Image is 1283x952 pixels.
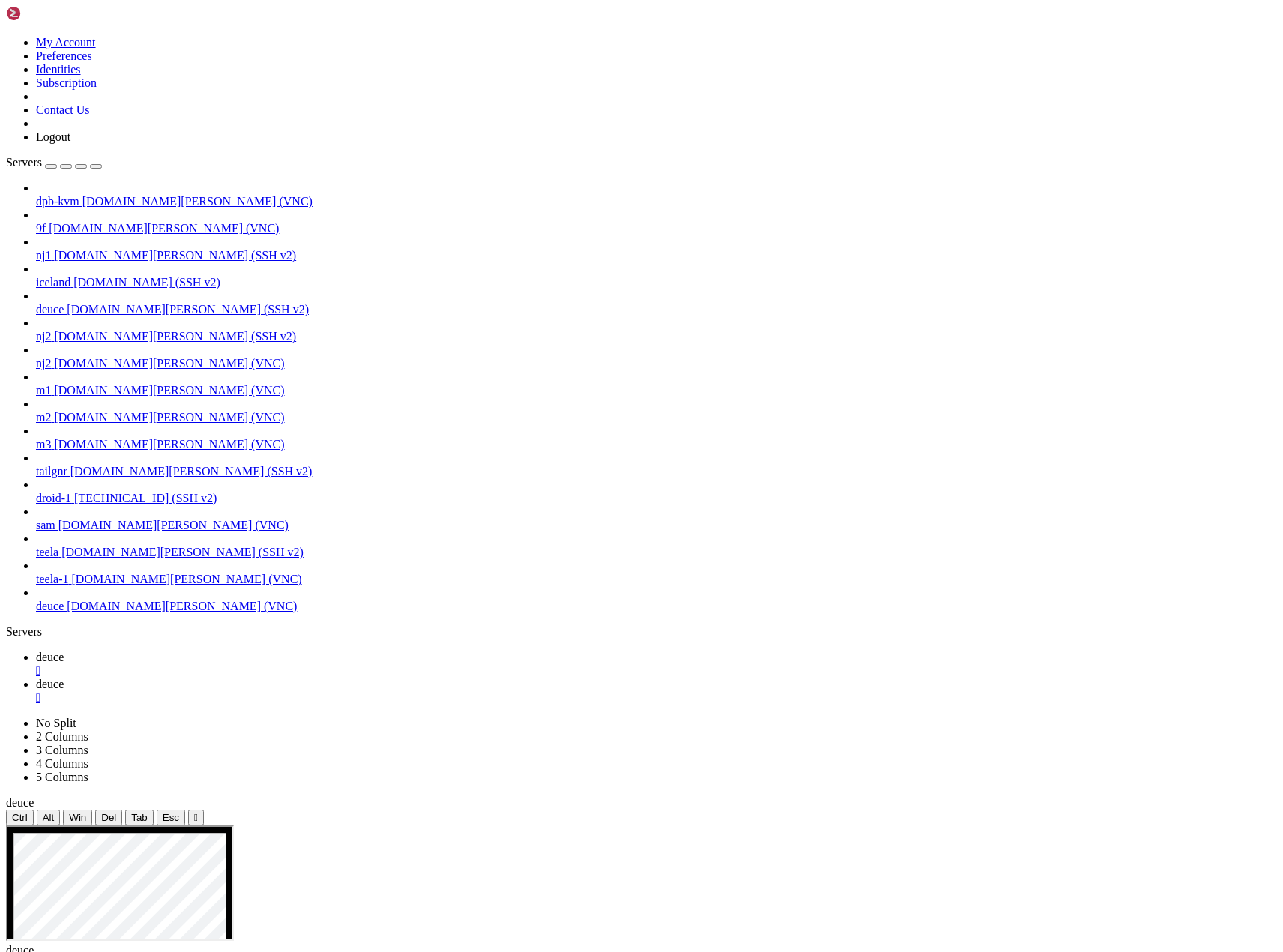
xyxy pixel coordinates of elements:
[36,519,1277,532] a: sam [DOMAIN_NAME][PERSON_NAME] (VNC)
[74,492,217,504] span: [TECHNICAL_ID] (SSH v2)
[6,60,1255,78] x-row: Resolving [DOMAIN_NAME] ([DOMAIN_NAME])... [TECHNICAL_ID], [TECHNICAL_ID]
[58,7,186,23] span: ~/build/v9fs-3.10
[36,757,88,770] a: 4 Columns
[6,421,501,437] span: [DATE] 09:49:37 (26.8 MB/s) - ‘v9fs-4.18.tar.gz’ saved [158981189]
[36,573,69,585] span: teela-1
[36,465,1277,478] a: tailgnr [DOMAIN_NAME][PERSON_NAME] (SSH v2)
[36,532,1277,559] li: teela [DOMAIN_NAME][PERSON_NAME] (SSH v2)
[6,810,34,825] button: Ctrl
[6,25,51,41] span: dpb@r8
[58,25,111,41] span: ~/build
[36,730,88,743] a: 2 Columns
[36,63,81,76] a: Identities
[36,519,55,531] span: sam
[6,168,1255,186] x-row: v9fs-5.14.tar.gz [ <=> ] 187.03M 23.1MB/s in 6.7s
[6,456,1255,474] x-row: : $
[36,49,92,62] a: Preferences
[36,505,1277,532] li: sam [DOMAIN_NAME][PERSON_NAME] (VNC)
[54,330,296,343] span: [DOMAIN_NAME][PERSON_NAME] (SSH v2)
[36,343,1277,370] li: nj2 [DOMAIN_NAME][PERSON_NAME] (VNC)
[128,456,136,474] div: (16, 25)
[36,424,1277,451] li: m3 [DOMAIN_NAME][PERSON_NAME] (VNC)
[58,519,289,531] span: [DOMAIN_NAME][PERSON_NAME] (VNC)
[72,573,302,585] span: [DOMAIN_NAME][PERSON_NAME] (VNC)
[36,546,1277,559] a: teela [DOMAIN_NAME][PERSON_NAME] (SSH v2)
[70,465,313,477] span: [DOMAIN_NAME][PERSON_NAME] (SSH v2)
[58,457,111,473] span: ~/build
[69,812,86,823] span: Win
[36,451,1277,478] li: tailgnr [DOMAIN_NAME][PERSON_NAME] (SSH v2)
[36,546,58,558] span: teela
[36,678,64,690] span: deuce
[157,810,185,825] button: Esc
[36,36,96,49] a: My Account
[36,276,1277,289] a: iceland [DOMAIN_NAME] (SSH v2)
[36,76,97,89] a: Subscription
[6,42,1255,60] x-row: --2025-09-30 09:44:29-- [URL][DOMAIN_NAME]
[6,349,223,365] span: Saving to: ‘v9fs-4.18.tar.gz’
[36,103,90,116] a: Contact Us
[6,796,34,809] span: deuce
[36,600,64,612] span: deuce
[67,600,297,612] span: [DOMAIN_NAME][PERSON_NAME] (VNC)
[6,625,1277,639] div: Servers
[36,370,1277,397] li: m1 [DOMAIN_NAME][PERSON_NAME] (VNC)
[6,78,1255,96] x-row: Connecting to [DOMAIN_NAME] ([DOMAIN_NAME])|[TECHNICAL_ID]|:443... connected.
[6,258,1255,276] x-row: --2025-09-30 09:49:06-- [URL][DOMAIN_NAME]
[12,812,28,823] span: Ctrl
[36,397,1277,424] li: m2 [DOMAIN_NAME][PERSON_NAME] (VNC)
[6,6,92,21] img: Shellngn
[6,330,1255,348] x-row: Length: unspecified [application/x-gzip]
[36,771,88,783] a: 5 Columns
[36,492,71,504] span: droid-1
[125,810,154,825] button: Tab
[6,156,102,169] a: Servers
[36,438,1277,451] a: m3 [DOMAIN_NAME][PERSON_NAME] (VNC)
[36,235,1277,262] li: nj1 [DOMAIN_NAME][PERSON_NAME] (SSH v2)
[6,240,1255,258] x-row: : $ wget [URL][DOMAIN_NAME]
[36,691,1277,705] div: 
[36,249,1277,262] a: nj1 [DOMAIN_NAME][PERSON_NAME] (SSH v2)
[6,457,51,473] span: dpb@r8
[36,664,1277,678] a: 
[36,208,1277,235] li: 9f [DOMAIN_NAME][PERSON_NAME] (VNC)
[36,181,1277,208] li: dpb-kvm [DOMAIN_NAME][PERSON_NAME] (VNC)
[36,303,1277,316] a: deuce [DOMAIN_NAME][PERSON_NAME] (SSH v2)
[6,114,1255,132] x-row: Length: unspecified [application/x-gzip]
[54,411,284,424] span: [DOMAIN_NAME][PERSON_NAME] (VNC)
[6,133,223,149] span: Saving to: ‘v9fs-5.14.tar.gz’
[36,222,1277,235] a: 9f [DOMAIN_NAME][PERSON_NAME] (VNC)
[36,573,1277,586] a: teela-1 [DOMAIN_NAME][PERSON_NAME] (VNC)
[36,411,51,424] span: m2
[63,810,92,825] button: Win
[6,294,1255,312] x-row: Connecting to [DOMAIN_NAME] ([DOMAIN_NAME])|[TECHNICAL_ID]|:443... connected.
[67,303,309,316] span: [DOMAIN_NAME][PERSON_NAME] (SSH v2)
[36,586,1277,613] li: deuce [DOMAIN_NAME][PERSON_NAME] (VNC)
[36,478,1277,505] li: droid-1 [TECHNICAL_ID] (SSH v2)
[61,546,304,558] span: [DOMAIN_NAME][PERSON_NAME] (SSH v2)
[36,289,1277,316] li: deuce [DOMAIN_NAME][PERSON_NAME] (SSH v2)
[36,303,64,316] span: deuce
[54,384,284,397] span: [DOMAIN_NAME][PERSON_NAME] (VNC)
[6,156,42,169] span: Servers
[6,96,1255,114] x-row: HTTP request sent, awaiting response... 200 OK
[36,438,51,451] span: m3
[49,222,279,235] span: [DOMAIN_NAME][PERSON_NAME] (VNC)
[43,812,55,823] span: Alt
[36,651,1277,678] a: deuce
[36,651,64,663] span: deuce
[95,810,122,825] button: Del
[6,312,1255,330] x-row: HTTP request sent, awaiting response... 200 OK
[36,492,1277,505] a: droid-1 [TECHNICAL_ID] (SSH v2)
[6,7,51,23] span: dpb@r8
[36,465,67,477] span: tailgnr
[36,411,1277,424] a: m2 [DOMAIN_NAME][PERSON_NAME] (VNC)
[36,262,1277,289] li: iceland [DOMAIN_NAME] (SSH v2)
[54,357,284,370] span: [DOMAIN_NAME][PERSON_NAME] (VNC)
[101,812,116,823] span: Del
[6,384,1255,402] x-row: v9fs-4.18.tar.gz [ <=> ] 151.62M 25.0MB/s in 5.7s
[73,276,220,289] span: [DOMAIN_NAME] (SSH v2)
[36,678,1277,705] a: deuce
[36,316,1277,343] li: nj2 [DOMAIN_NAME][PERSON_NAME] (SSH v2)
